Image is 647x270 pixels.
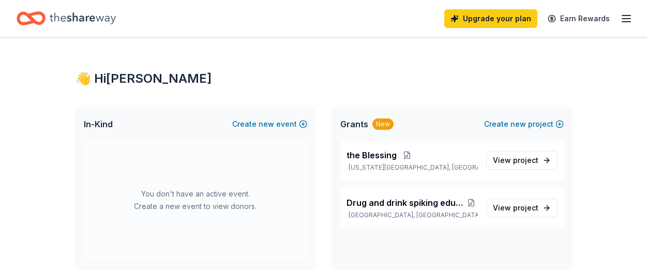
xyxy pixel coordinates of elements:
[510,118,526,130] span: new
[486,151,558,170] a: View project
[84,141,307,260] div: You don't have an active event. Create a new event to view donors.
[340,118,368,130] span: Grants
[493,202,538,214] span: View
[513,203,538,212] span: project
[493,154,538,167] span: View
[484,118,564,130] button: Createnewproject
[347,211,478,219] p: [GEOGRAPHIC_DATA], [GEOGRAPHIC_DATA]
[444,9,537,28] a: Upgrade your plan
[76,70,572,87] div: 👋 Hi [PERSON_NAME]
[347,149,397,161] span: the Blessing
[259,118,274,130] span: new
[486,199,558,217] a: View project
[232,118,307,130] button: Createnewevent
[347,163,478,172] p: [US_STATE][GEOGRAPHIC_DATA], [GEOGRAPHIC_DATA]
[513,156,538,164] span: project
[347,197,464,209] span: Drug and drink spiking education awareness
[541,9,616,28] a: Earn Rewards
[84,118,113,130] span: In-Kind
[372,118,394,130] div: New
[17,6,116,31] a: Home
